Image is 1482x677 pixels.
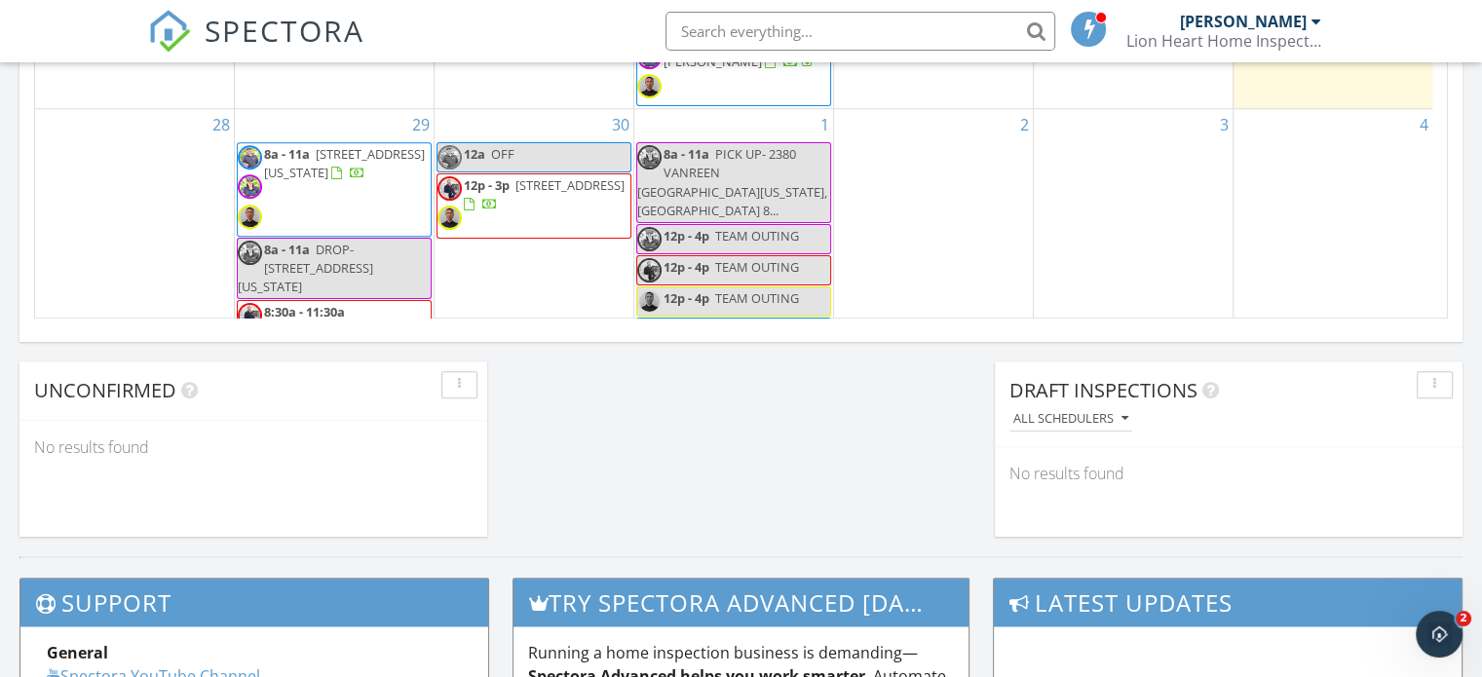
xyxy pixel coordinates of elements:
[47,642,108,663] strong: General
[238,145,262,169] img: dsc_3081.jpg
[264,241,310,258] span: 8a - 11a
[1033,109,1233,444] td: Go to October 3, 2025
[715,227,799,244] span: TEAM OUTING
[637,145,827,219] span: PICK UP- 2380 VANREEN [GEOGRAPHIC_DATA][US_STATE], [GEOGRAPHIC_DATA] 8...
[1013,412,1128,426] div: All schedulers
[715,258,799,276] span: TEAM OUTING
[817,109,833,140] a: Go to October 1, 2025
[238,241,262,265] img: dsc_3119.jpg
[637,74,662,98] img: joel.png
[664,258,709,276] span: 12p - 4p
[1216,109,1233,140] a: Go to October 3, 2025
[464,176,510,194] span: 12p - 3p
[264,303,345,320] span: 8:30a - 11:30a
[1180,12,1307,31] div: [PERSON_NAME]
[264,303,399,357] a: 8:30a - 11:30a
[237,300,432,364] a: 8:30a - 11:30a
[35,109,235,444] td: Go to September 28, 2025
[437,176,462,201] img: dsc_2575.jpg
[1016,109,1033,140] a: Go to October 2, 2025
[608,109,633,140] a: Go to September 30, 2025
[264,145,310,163] span: 8a - 11a
[513,579,969,626] h3: Try spectora advanced [DATE]
[515,176,625,194] span: [STREET_ADDRESS]
[148,26,364,67] a: SPECTORA
[435,109,634,444] td: Go to September 30, 2025
[264,145,425,181] span: [STREET_ADDRESS][US_STATE]
[1456,611,1471,626] span: 2
[437,145,462,169] img: dsc_3081.jpg
[1009,406,1132,433] button: All schedulers
[464,176,625,212] a: 12p - 3p [STREET_ADDRESS]
[994,579,1462,626] h3: Latest Updates
[833,109,1033,444] td: Go to October 2, 2025
[1416,611,1463,658] iframe: Intercom live chat
[20,579,488,626] h3: Support
[1416,109,1432,140] a: Go to October 4, 2025
[637,145,662,169] img: dsc_3119.jpg
[637,289,662,314] img: joel.png
[437,173,631,238] a: 12p - 3p [STREET_ADDRESS]
[464,145,485,163] span: 12a
[995,447,1463,500] div: No results found
[34,377,176,403] span: Unconfirmed
[664,227,709,244] span: 12p - 4p
[238,241,373,295] span: DROP- [STREET_ADDRESS][US_STATE]
[238,205,262,229] img: joel.png
[664,145,709,163] span: 8a - 11a
[264,145,425,181] a: 8a - 11a [STREET_ADDRESS][US_STATE]
[238,174,262,199] img: dsc_3119.jpg
[238,303,262,327] img: dsc_2575.jpg
[715,289,799,307] span: TEAM OUTING
[1126,31,1321,51] div: Lion Heart Home Inspections, LLC
[205,10,364,51] span: SPECTORA
[491,145,514,163] span: OFF
[1009,377,1197,403] span: Draft Inspections
[1233,109,1432,444] td: Go to October 4, 2025
[209,109,234,140] a: Go to September 28, 2025
[408,109,434,140] a: Go to September 29, 2025
[637,227,662,251] img: dsc_3119.jpg
[664,289,709,307] span: 12p - 4p
[437,206,462,230] img: joel.png
[637,258,662,282] img: dsc_2575.jpg
[237,142,432,237] a: 8a - 11a [STREET_ADDRESS][US_STATE]
[634,109,834,444] td: Go to October 1, 2025
[665,12,1055,51] input: Search everything...
[235,109,435,444] td: Go to September 29, 2025
[19,421,487,473] div: No results found
[148,10,191,53] img: The Best Home Inspection Software - Spectora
